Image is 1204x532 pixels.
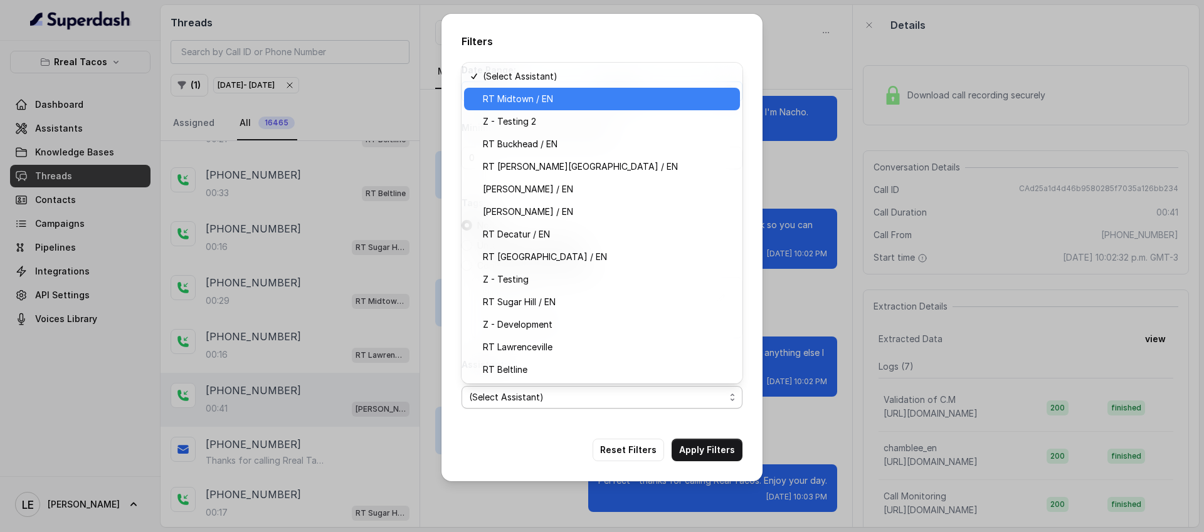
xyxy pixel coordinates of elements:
[483,91,732,107] span: RT Midtown / EN
[483,295,732,310] span: RT Sugar Hill / EN
[483,137,732,152] span: RT Buckhead / EN
[483,204,732,219] span: [PERSON_NAME] / EN
[483,159,732,174] span: RT [PERSON_NAME][GEOGRAPHIC_DATA] / EN
[469,390,725,405] span: (Select Assistant)
[462,63,742,383] div: (Select Assistant)
[483,362,732,377] span: RT Beltline
[483,340,732,355] span: RT Lawrenceville
[483,114,732,129] span: Z - Testing 2
[483,69,732,84] span: (Select Assistant)
[483,249,732,264] span: RT [GEOGRAPHIC_DATA] / EN
[483,317,732,332] span: Z - Development
[462,386,742,409] button: (Select Assistant)
[483,227,732,242] span: RT Decatur / EN
[483,182,732,197] span: [PERSON_NAME] / EN
[483,272,732,287] span: Z - Testing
